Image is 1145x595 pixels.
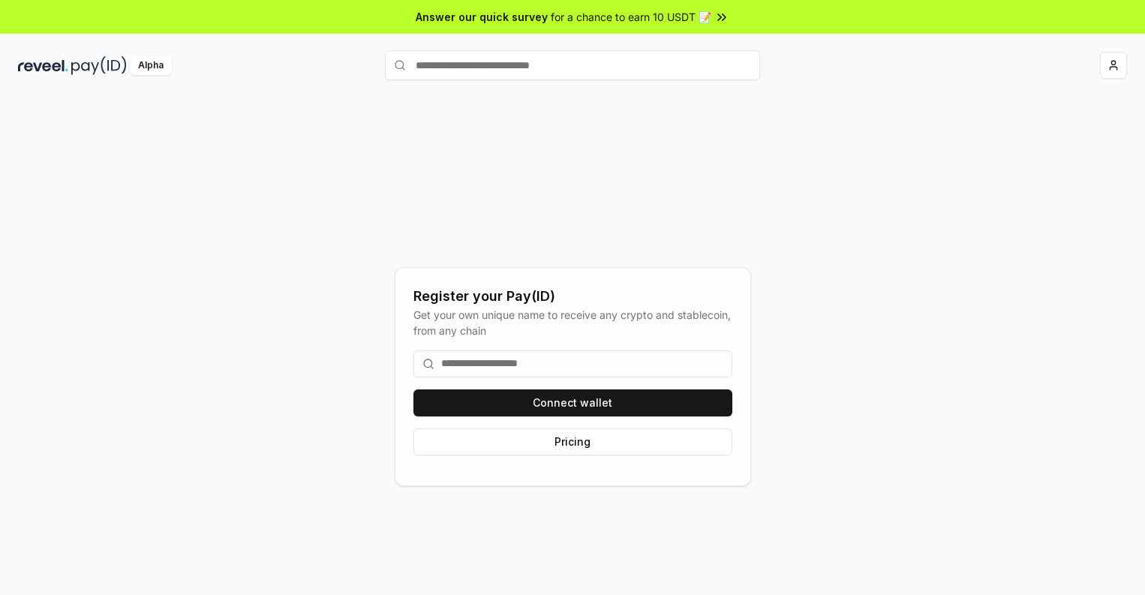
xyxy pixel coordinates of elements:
span: Answer our quick survey [416,9,548,25]
div: Alpha [130,56,172,75]
button: Pricing [413,428,732,455]
span: for a chance to earn 10 USDT 📝 [551,9,711,25]
div: Get your own unique name to receive any crypto and stablecoin, from any chain [413,307,732,338]
img: pay_id [71,56,127,75]
img: reveel_dark [18,56,68,75]
button: Connect wallet [413,389,732,416]
div: Register your Pay(ID) [413,286,732,307]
